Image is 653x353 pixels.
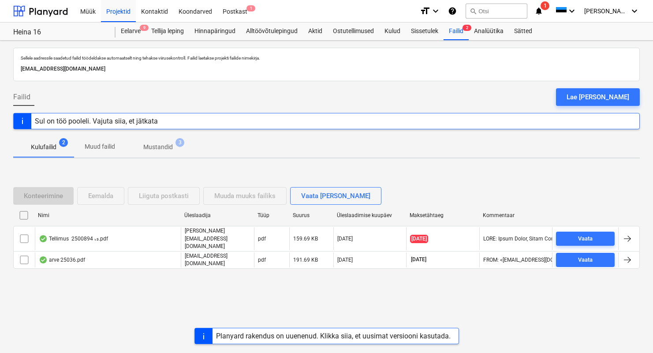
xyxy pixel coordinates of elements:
[59,138,68,147] span: 2
[410,235,428,243] span: [DATE]
[21,55,632,61] p: Sellele aadressile saadetud failid töödeldakse automaatselt ning tehakse viirusekontroll. Failid ...
[216,332,451,340] div: Planyard rakendus on uuenenud. Klikka siia, et uusimat versiooni kasutada.
[293,212,330,218] div: Suurus
[38,212,177,218] div: Nimi
[410,256,427,263] span: [DATE]
[578,255,593,265] div: Vaata
[39,235,48,242] div: Andmed failist loetud
[578,234,593,244] div: Vaata
[410,212,476,218] div: Maksetähtaeg
[39,256,48,263] div: Andmed failist loetud
[185,227,250,250] p: [PERSON_NAME][EMAIL_ADDRESS][DOMAIN_NAME]
[463,25,471,31] span: 2
[609,311,653,353] iframe: Chat Widget
[337,212,403,218] div: Üleslaadimise kuupäev
[246,5,255,11] span: 1
[406,23,444,40] a: Sissetulek
[567,91,629,103] div: Lae [PERSON_NAME]
[483,212,549,218] div: Kommentaar
[185,252,250,267] p: [EMAIL_ADDRESS][DOMAIN_NAME]
[140,25,149,31] span: 9
[257,212,286,218] div: Tüüp
[301,190,370,202] div: Vaata [PERSON_NAME]
[143,143,173,152] p: Mustandid
[85,142,115,151] p: Muud failid
[13,92,30,102] span: Failid
[116,23,146,40] div: Eelarve
[444,23,469,40] div: Failid
[337,257,353,263] div: [DATE]
[509,23,537,40] a: Sätted
[116,23,146,40] a: Eelarve9
[39,256,85,263] div: arve 25036.pdf
[379,23,406,40] a: Kulud
[31,143,56,152] p: Kulufailid
[556,88,640,106] button: Lae [PERSON_NAME]
[13,28,105,37] div: Heina 16
[303,23,328,40] a: Aktid
[146,23,189,40] a: Tellija leping
[184,212,250,218] div: Üleslaadija
[469,23,509,40] a: Analüütika
[21,64,632,74] p: [EMAIL_ADDRESS][DOMAIN_NAME]
[189,23,241,40] a: Hinnapäringud
[258,236,266,242] div: pdf
[241,23,303,40] a: Alltöövõtulepingud
[293,257,318,263] div: 191.69 KB
[444,23,469,40] a: Failid2
[556,232,615,246] button: Vaata
[293,236,318,242] div: 159.69 KB
[35,117,158,125] div: Sul on töö pooleli. Vajuta siia, et jätkata
[337,236,353,242] div: [DATE]
[290,187,381,205] button: Vaata [PERSON_NAME]
[39,235,108,242] div: Tellimus 2500894 ᵥ₃.pdf
[258,257,266,263] div: pdf
[556,253,615,267] button: Vaata
[175,138,184,147] span: 3
[328,23,379,40] a: Ostutellimused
